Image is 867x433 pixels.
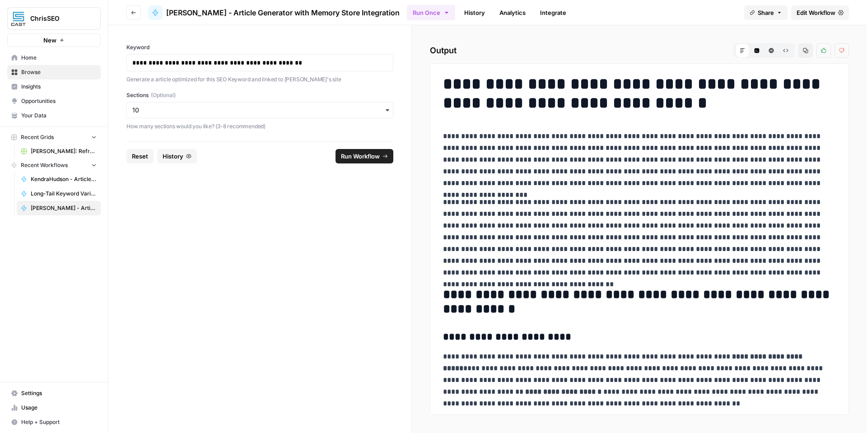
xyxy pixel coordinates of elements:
[31,175,97,183] span: KendraHudson - Article Generator with Memory Store Integration
[31,147,97,155] span: [PERSON_NAME]: Refresh Existing Content
[126,149,154,163] button: Reset
[21,83,97,91] span: Insights
[21,404,97,412] span: Usage
[758,8,774,17] span: Share
[7,33,101,47] button: New
[126,75,393,84] p: Generate a article optimized for this SEO Keyword and linked to [PERSON_NAME]'s site
[10,10,27,27] img: ChrisSEO Logo
[7,7,101,30] button: Workspace: ChrisSEO
[7,386,101,400] a: Settings
[126,91,393,99] label: Sections
[151,91,176,99] span: (Optional)
[163,152,183,161] span: History
[7,415,101,429] button: Help + Support
[7,108,101,123] a: Your Data
[7,158,101,172] button: Recent Workflows
[791,5,849,20] a: Edit Workflow
[17,144,101,158] a: [PERSON_NAME]: Refresh Existing Content
[797,8,835,17] span: Edit Workflow
[166,7,400,18] span: [PERSON_NAME] - Article Generator with Memory Store Integration
[31,204,97,212] span: [PERSON_NAME] - Article Generator with Memory Store Integration
[21,389,97,397] span: Settings
[30,14,85,23] span: ChrisSEO
[494,5,531,20] a: Analytics
[17,172,101,186] a: KendraHudson - Article Generator with Memory Store Integration
[7,94,101,108] a: Opportunities
[21,418,97,426] span: Help + Support
[148,5,400,20] a: [PERSON_NAME] - Article Generator with Memory Store Integration
[43,36,56,45] span: New
[17,201,101,215] a: [PERSON_NAME] - Article Generator with Memory Store Integration
[336,149,393,163] button: Run Workflow
[7,130,101,144] button: Recent Grids
[341,152,380,161] span: Run Workflow
[21,68,97,76] span: Browse
[157,149,197,163] button: History
[407,5,455,20] button: Run Once
[21,54,97,62] span: Home
[430,43,849,58] h2: Output
[21,97,97,105] span: Opportunities
[7,400,101,415] a: Usage
[126,43,393,51] label: Keyword
[7,51,101,65] a: Home
[535,5,572,20] a: Integrate
[21,161,68,169] span: Recent Workflows
[459,5,490,20] a: History
[744,5,788,20] button: Share
[7,65,101,79] a: Browse
[17,186,101,201] a: Long-Tail Keyword Variations
[132,106,387,115] input: 10
[31,190,97,198] span: Long-Tail Keyword Variations
[126,122,393,131] p: How many sections would you like? (3-8 recommended)
[21,133,54,141] span: Recent Grids
[21,112,97,120] span: Your Data
[7,79,101,94] a: Insights
[132,152,148,161] span: Reset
